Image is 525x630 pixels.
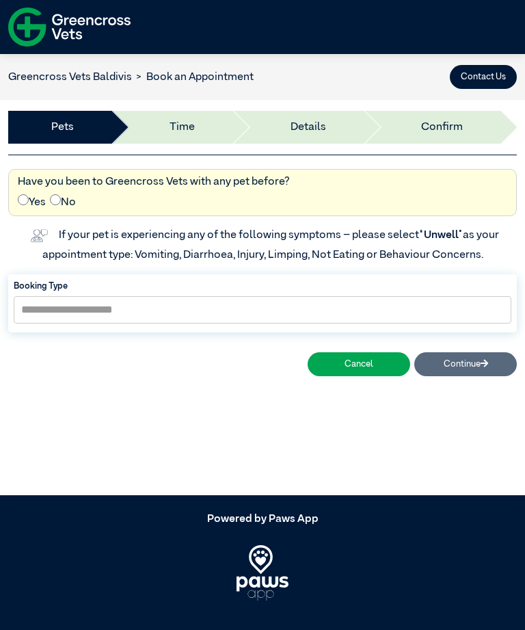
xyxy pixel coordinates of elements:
input: Yes [18,194,29,205]
input: No [50,194,61,205]
button: Contact Us [450,65,517,89]
label: No [50,194,76,211]
li: Book an Appointment [132,69,254,86]
label: Have you been to Greencross Vets with any pet before? [18,174,290,190]
img: PawsApp [237,545,289,600]
label: If your pet is experiencing any of the following symptoms – please select as your appointment typ... [42,230,501,260]
a: Greencross Vets Baldivis [8,72,132,83]
h5: Powered by Paws App [8,513,517,526]
img: f-logo [8,3,131,51]
label: Yes [18,194,46,211]
nav: breadcrumb [8,69,254,86]
a: Pets [51,119,74,135]
img: vet [26,225,52,247]
button: Cancel [308,352,410,376]
span: “Unwell” [419,230,463,241]
label: Booking Type [14,280,511,293]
